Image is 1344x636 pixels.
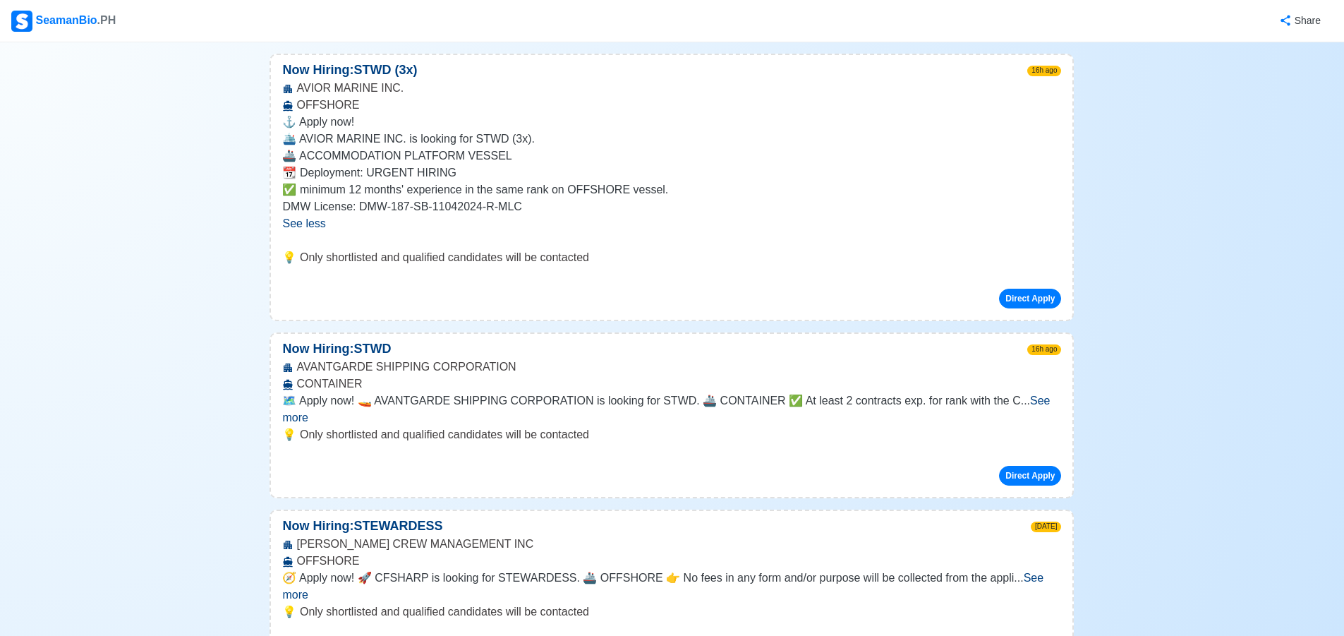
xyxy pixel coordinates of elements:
[282,198,1061,215] p: DMW License: DMW-187-SB-11042024-R-MLC
[282,181,1061,198] p: ✅ minimum 12 months' experience in the same rank on OFFSHORE vessel.
[271,340,402,359] p: Now Hiring: STWD
[282,426,1061,443] p: 💡 Only shortlisted and qualified candidates will be contacted
[271,61,428,80] p: Now Hiring: STWD (3x)
[999,289,1061,308] button: Direct Apply
[271,80,1072,114] div: AVIOR MARINE INC. OFFSHORE
[271,517,454,536] p: Now Hiring: STEWARDESS
[282,395,1020,407] span: 🗺️ Apply now! 🚤 AVANTGARDE SHIPPING CORPORATION is looking for STWD. 🚢 CONTAINER ✅ At least 2 con...
[271,536,1072,570] div: [PERSON_NAME] CREW MANAGEMENT INC OFFSHORE
[271,359,1072,392] div: AVANTGARDE SHIPPING CORPORATION CONTAINER
[1027,66,1061,76] span: 16h ago
[11,11,116,32] div: SeamanBio
[282,148,1061,164] p: 🚢 ACCOMMODATION PLATFORM VESSEL
[282,395,1050,424] span: See more
[282,164,1061,181] p: 📆 Deployment: URGENT HIRING
[999,466,1061,486] button: Direct Apply
[282,217,325,229] span: See less
[282,395,1050,424] span: ...
[1027,344,1061,355] span: 16h ago
[282,572,1014,584] span: 🧭 Apply now! 🚀 CFSHARP is looking for STEWARDESS. 🚢 OFFSHORE 👉 No fees in any form and/or purpose...
[282,249,1061,266] p: 💡 Only shortlisted and qualified candidates will be contacted
[282,114,1061,131] p: ⚓ Apply now!
[97,14,116,26] span: .PH
[1265,7,1333,35] button: Share
[282,131,1061,148] p: 🛳️ AVIOR MARINE INC. is looking for STWD (3x).
[282,604,1061,620] p: 💡 Only shortlisted and qualified candidates will be contacted
[11,11,32,32] img: Logo
[1031,522,1061,532] span: [DATE]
